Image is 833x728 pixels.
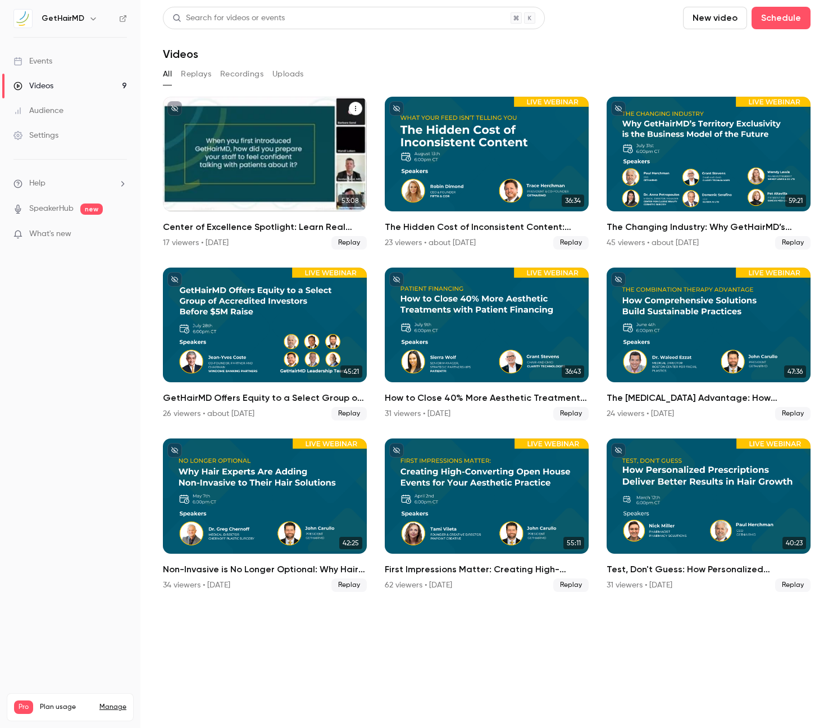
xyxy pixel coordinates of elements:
[13,178,127,189] li: help-dropdown-opener
[607,438,811,591] a: 40:23Test, Don't Guess: How Personalized Prescriptions Deliver Better Results in Hair Growth31 vi...
[389,101,404,116] button: unpublished
[385,563,589,576] h2: First Impressions Matter: Creating High-Converting Open House Events for Your Aesthetic Practice
[784,365,806,378] span: 47:36
[553,578,589,592] span: Replay
[331,407,367,420] span: Replay
[80,204,103,215] span: new
[163,580,230,591] div: 34 viewers • [DATE]
[331,578,367,592] span: Replay
[163,237,229,248] div: 17 viewers • [DATE]
[553,236,589,250] span: Replay
[752,7,811,29] button: Schedule
[167,101,182,116] button: unpublished
[385,580,452,591] div: 62 viewers • [DATE]
[181,65,211,83] button: Replays
[607,580,672,591] div: 31 viewers • [DATE]
[562,195,584,207] span: 36:34
[163,268,367,420] li: GetHairMD Offers Equity to a Select Group of Accredited Investors Before $5M Raise
[331,236,367,250] span: Replay
[389,443,404,458] button: unpublished
[163,65,172,83] button: All
[163,97,367,250] li: Center of Excellence Spotlight: Learn Real World Success from a Top GetHairMD Provider
[13,105,63,116] div: Audience
[163,47,198,61] h1: Videos
[775,578,811,592] span: Replay
[607,391,811,405] h2: The [MEDICAL_DATA] Advantage: How Comprehensive Solutions Build Sustainable Practices
[13,130,58,141] div: Settings
[272,65,304,83] button: Uploads
[607,97,811,250] a: 59:21The Changing Industry: Why GetHairMD’s Territory Exclusivity is the Business Model of the Fu...
[607,268,811,420] a: 47:36The [MEDICAL_DATA] Advantage: How Comprehensive Solutions Build Sustainable Practices24 view...
[385,408,450,419] div: 31 viewers • [DATE]
[607,268,811,420] li: The Combination Therapy Advantage: How Comprehensive Solutions Build Sustainable Practices
[29,178,45,189] span: Help
[163,408,254,419] div: 26 viewers • about [DATE]
[163,438,367,591] a: 42:25Non-Invasive is No Longer Optional: Why Hair Experts Are Adding Non-Invasive to Their Hair S...
[385,237,476,248] div: 23 viewers • about [DATE]
[172,12,285,24] div: Search for videos or events
[163,438,367,591] li: Non-Invasive is No Longer Optional: Why Hair Experts Are Adding Non-Invasive to Their Hair Solutions
[607,237,699,248] div: 45 viewers • about [DATE]
[42,13,84,24] h6: GetHairMD
[385,220,589,234] h2: The Hidden Cost of Inconsistent Content: What Your Feed Isn’t Telling You
[29,228,71,240] span: What's new
[385,438,589,591] li: First Impressions Matter: Creating High-Converting Open House Events for Your Aesthetic Practice
[163,7,811,721] section: Videos
[14,10,32,28] img: GetHairMD
[339,537,362,549] span: 42:25
[14,700,33,714] span: Pro
[163,97,811,592] ul: Videos
[385,438,589,591] a: 55:11First Impressions Matter: Creating High-Converting Open House Events for Your Aesthetic Prac...
[163,97,367,250] a: 53:08Center of Excellence Spotlight: Learn Real World Success from a Top GetHairMD Provider17 vie...
[385,268,589,420] li: How to Close 40% More Aesthetic Treatments with Patient Financing
[607,220,811,234] h2: The Changing Industry: Why GetHairMD’s Territory Exclusivity is the Business Model of the Future
[113,229,127,239] iframe: Noticeable Trigger
[385,268,589,420] a: 36:43How to Close 40% More Aesthetic Treatments with Patient Financing31 viewers • [DATE]Replay
[782,537,806,549] span: 40:23
[385,97,589,250] li: The Hidden Cost of Inconsistent Content: What Your Feed Isn’t Telling You
[163,391,367,405] h2: GetHairMD Offers Equity to a Select Group of Accredited Investors Before $5M Raise
[167,272,182,287] button: unpublished
[611,101,626,116] button: unpublished
[683,7,747,29] button: New video
[99,703,126,712] a: Manage
[13,80,53,92] div: Videos
[607,408,674,419] div: 24 viewers • [DATE]
[40,703,93,712] span: Plan usage
[607,438,811,591] li: Test, Don't Guess: How Personalized Prescriptions Deliver Better Results in Hair Growth
[385,391,589,405] h2: How to Close 40% More Aesthetic Treatments with Patient Financing
[785,195,806,207] span: 59:21
[611,272,626,287] button: unpublished
[163,220,367,234] h2: Center of Excellence Spotlight: Learn Real World Success from a Top GetHairMD Provider
[163,563,367,576] h2: Non-Invasive is No Longer Optional: Why Hair Experts Are Adding Non-Invasive to Their Hair Solutions
[167,443,182,458] button: unpublished
[385,97,589,250] a: 36:34The Hidden Cost of Inconsistent Content: What Your Feed Isn’t Telling You23 viewers • about ...
[389,272,404,287] button: unpublished
[29,203,74,215] a: SpeakerHub
[340,365,362,378] span: 45:21
[607,563,811,576] h2: Test, Don't Guess: How Personalized Prescriptions Deliver Better Results in Hair Growth
[611,443,626,458] button: unpublished
[163,268,367,420] a: 45:21GetHairMD Offers Equity to a Select Group of Accredited Investors Before $5M Raise26 viewers...
[553,407,589,420] span: Replay
[13,56,52,67] div: Events
[338,195,362,207] span: 53:08
[562,365,584,378] span: 36:43
[220,65,263,83] button: Recordings
[607,97,811,250] li: The Changing Industry: Why GetHairMD’s Territory Exclusivity is the Business Model of the Future
[563,537,584,549] span: 55:11
[775,407,811,420] span: Replay
[775,236,811,250] span: Replay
